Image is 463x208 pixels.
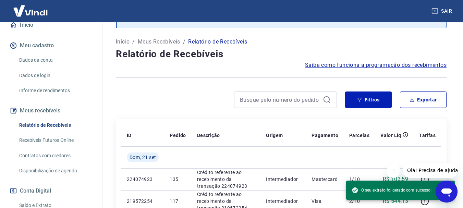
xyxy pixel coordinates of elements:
[116,38,130,46] a: Início
[8,38,94,53] button: Meu cadastro
[349,176,369,183] p: 1/10
[8,183,94,198] button: Conta Digital
[305,61,447,69] a: Saiba como funciona a programação dos recebimentos
[430,5,455,17] button: Sair
[8,0,53,21] img: Vindi
[436,181,458,203] iframe: Botão para abrir a janela de mensagens
[419,132,436,139] p: Tarifas
[130,154,156,161] span: Dom, 21 set
[170,176,186,183] p: 135
[312,132,338,139] p: Pagamento
[16,164,94,178] a: Disponibilização de agenda
[116,47,447,61] h4: Relatório de Recebíveis
[266,132,283,139] p: Origem
[16,149,94,163] a: Contratos com credores
[403,163,458,178] iframe: Mensagem da empresa
[349,198,369,205] p: 2/10
[188,38,247,46] p: Relatório de Recebíveis
[183,38,185,46] p: /
[138,38,180,46] a: Meus Recebíveis
[240,95,320,105] input: Busque pelo número do pedido
[16,133,94,147] a: Recebíveis Futuros Online
[127,198,159,205] p: 219572254
[380,132,403,139] p: Valor Líq.
[127,132,132,139] p: ID
[132,38,135,46] p: /
[16,84,94,98] a: Informe de rendimentos
[352,187,431,194] span: O seu extrato foi gerado com sucesso!
[349,132,369,139] p: Parcelas
[127,176,159,183] p: 224074923
[312,198,338,205] p: Visa
[266,198,301,205] p: Intermediador
[400,91,447,108] button: Exportar
[345,91,392,108] button: Filtros
[266,176,301,183] p: Intermediador
[16,118,94,132] a: Relatório de Recebíveis
[170,198,186,205] p: 117
[197,169,255,189] p: Crédito referente ao recebimento da transação 224074923
[16,53,94,67] a: Dados da conta
[170,132,186,139] p: Pedido
[8,103,94,118] button: Meus recebíveis
[8,17,94,33] a: Início
[383,197,409,205] p: R$ 544,13
[312,176,338,183] p: Mastercard
[16,69,94,83] a: Dados de login
[197,132,220,139] p: Descrição
[383,175,409,183] p: R$ 103,59
[4,5,58,10] span: Olá! Precisa de ajuda?
[387,164,400,178] iframe: Fechar mensagem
